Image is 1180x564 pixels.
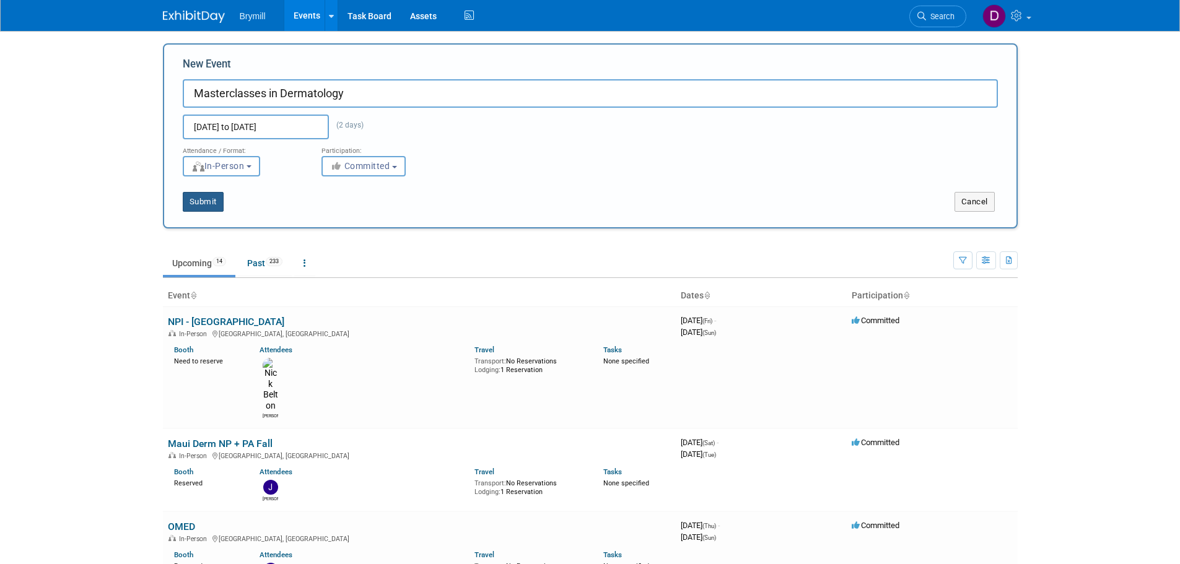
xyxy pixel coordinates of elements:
[168,450,671,460] div: [GEOGRAPHIC_DATA], [GEOGRAPHIC_DATA]
[474,550,494,559] a: Travel
[847,285,1018,306] th: Participation
[702,318,712,324] span: (Fri)
[681,316,716,325] span: [DATE]
[212,257,226,266] span: 14
[190,290,196,300] a: Sort by Event Name
[240,11,266,21] span: Brymill
[474,366,500,374] span: Lodging:
[702,451,716,458] span: (Tue)
[681,328,716,337] span: [DATE]
[179,535,211,543] span: In-Person
[174,550,193,559] a: Booth
[681,532,716,542] span: [DATE]
[955,192,995,212] button: Cancel
[321,156,406,176] button: Committed
[676,285,847,306] th: Dates
[702,523,716,529] span: (Thu)
[238,251,292,275] a: Past233
[474,357,506,365] span: Transport:
[191,161,245,171] span: In-Person
[168,438,273,449] a: Maui Derm NP + PA Fall
[474,467,494,476] a: Travel
[681,521,720,530] span: [DATE]
[168,328,671,338] div: [GEOGRAPHIC_DATA], [GEOGRAPHIC_DATA]
[163,285,676,306] th: Event
[681,449,716,459] span: [DATE]
[266,257,282,266] span: 233
[474,355,585,374] div: No Reservations 1 Reservation
[260,467,292,476] a: Attendees
[702,329,716,336] span: (Sun)
[926,12,955,21] span: Search
[183,115,329,139] input: Start Date - End Date
[330,161,390,171] span: Committed
[717,438,719,447] span: -
[474,479,506,487] span: Transport:
[909,6,966,27] a: Search
[260,345,292,354] a: Attendees
[681,438,719,447] span: [DATE]
[168,521,195,532] a: OMED
[260,550,292,559] a: Attendees
[603,357,649,365] span: None specified
[179,330,211,338] span: In-Person
[163,251,235,275] a: Upcoming14
[168,533,671,543] div: [GEOGRAPHIC_DATA], [GEOGRAPHIC_DATA]
[179,452,211,460] span: In-Person
[852,521,899,530] span: Committed
[174,477,242,488] div: Reserved
[183,79,998,108] input: Name of Trade Show / Conference
[263,358,278,412] img: Nick Belton
[168,330,176,336] img: In-Person Event
[183,156,260,176] button: In-Person
[168,535,176,541] img: In-Person Event
[852,438,899,447] span: Committed
[704,290,710,300] a: Sort by Start Date
[702,440,715,446] span: (Sat)
[168,452,176,458] img: In-Person Event
[852,316,899,325] span: Committed
[718,521,720,530] span: -
[714,316,716,325] span: -
[903,290,909,300] a: Sort by Participation Type
[174,345,193,354] a: Booth
[263,480,278,495] img: Jeffery McDowell
[168,316,284,328] a: NPI - [GEOGRAPHIC_DATA]
[183,57,231,76] label: New Event
[603,550,622,559] a: Tasks
[329,121,364,129] span: (2 days)
[603,345,622,354] a: Tasks
[174,467,193,476] a: Booth
[474,488,500,496] span: Lodging:
[321,139,442,155] div: Participation:
[183,139,303,155] div: Attendance / Format:
[474,345,494,354] a: Travel
[183,192,224,212] button: Submit
[603,467,622,476] a: Tasks
[474,477,585,496] div: No Reservations 1 Reservation
[603,479,649,487] span: None specified
[174,355,242,366] div: Need to reserve
[263,495,278,502] div: Jeffery McDowell
[163,11,225,23] img: ExhibitDay
[982,4,1006,28] img: Delaney Bryne
[702,534,716,541] span: (Sun)
[263,412,278,419] div: Nick Belton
